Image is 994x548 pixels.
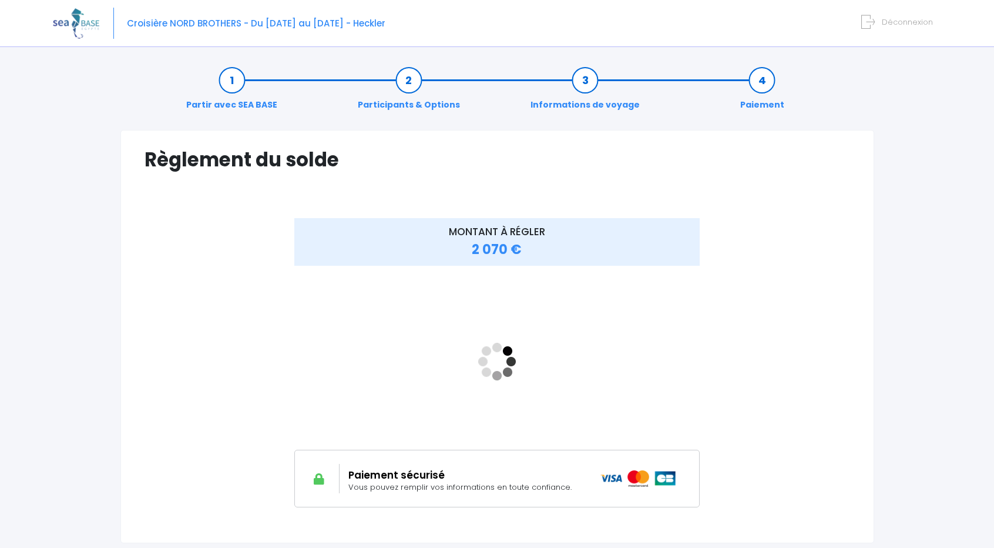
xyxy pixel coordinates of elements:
a: Participants & Options [352,74,466,111]
span: Croisière NORD BROTHERS - Du [DATE] au [DATE] - Heckler [127,17,385,29]
iframe: <!-- //required --> [294,273,700,450]
img: icons_paiement_securise@2x.png [600,470,677,487]
span: Vous pouvez remplir vos informations en toute confiance. [348,482,572,493]
a: Partir avec SEA BASE [180,74,283,111]
span: 2 070 € [472,240,522,259]
span: MONTANT À RÉGLER [449,225,545,239]
h2: Paiement sécurisé [348,469,582,481]
a: Paiement [734,74,790,111]
h1: Règlement du solde [145,148,850,171]
span: Déconnexion [882,16,933,28]
a: Informations de voyage [525,74,646,111]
